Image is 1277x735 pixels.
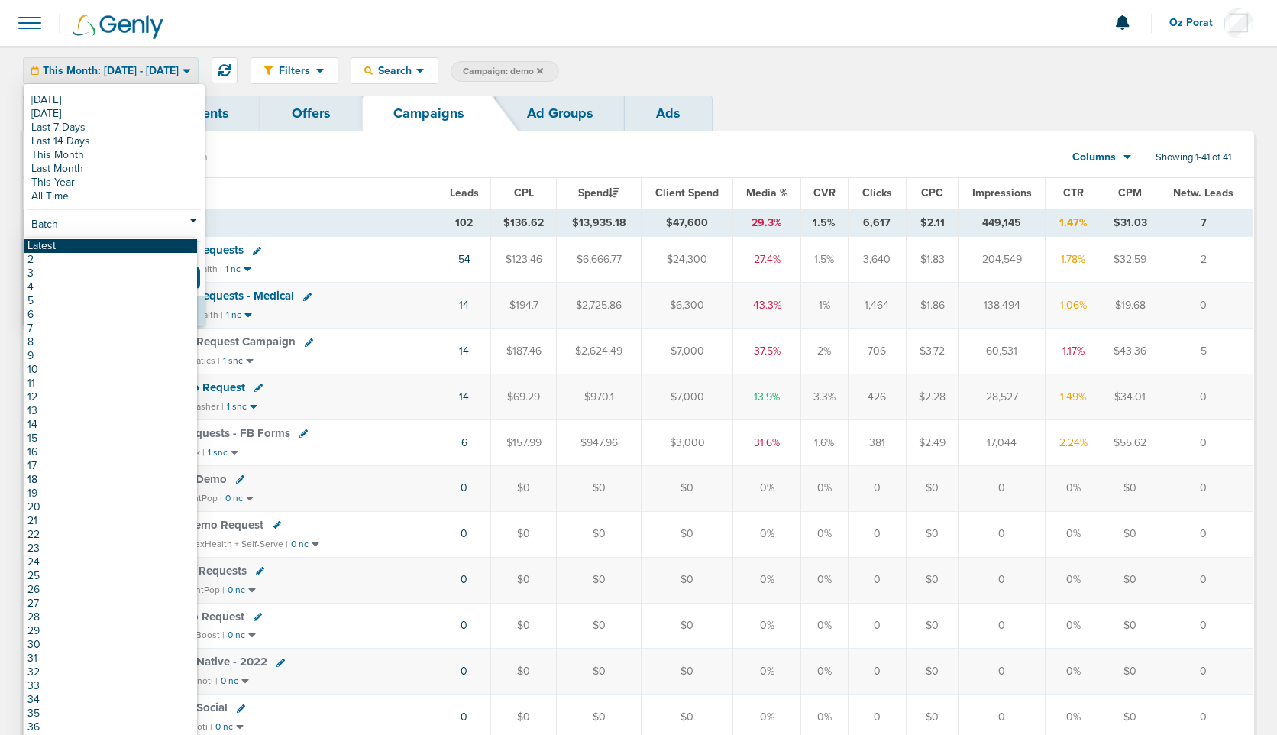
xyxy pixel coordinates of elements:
[733,465,800,511] td: 0%
[1159,419,1253,465] td: 0
[189,539,288,549] small: NexHealth + Self-Serve |
[24,679,197,693] a: 33
[848,209,906,237] td: 6,617
[463,65,543,78] span: Campaign: demo
[104,472,227,486] span: PatientPop - SQL Demo
[24,693,197,707] a: 34
[800,237,848,283] td: 1.5%
[221,675,238,687] small: 0 nc
[27,107,201,121] a: [DATE]
[461,665,467,678] a: 0
[461,436,467,449] a: 6
[24,500,197,514] a: 20
[208,447,228,458] small: 1 snc
[641,603,732,649] td: $0
[1159,209,1253,237] td: 7
[227,401,247,413] small: 1 snc
[514,186,534,199] span: CPL
[27,148,201,162] a: This Month
[496,96,625,131] a: Ad Groups
[800,603,848,649] td: 0%
[641,209,732,237] td: $47,600
[173,630,225,640] small: MajorBoost |
[24,335,197,349] a: 8
[921,186,943,199] span: CPC
[800,209,848,237] td: 1.5%
[800,374,848,420] td: 3.3%
[461,573,467,586] a: 0
[959,465,1046,511] td: 0
[906,419,959,465] td: $2.49
[1159,649,1253,695] td: 0
[800,511,848,557] td: 0%
[24,377,197,390] a: 11
[461,481,467,494] a: 0
[104,564,247,578] span: PatientPop Demo Requests
[373,64,416,77] span: Search
[1101,511,1159,557] td: $0
[491,511,557,557] td: $0
[557,511,642,557] td: $0
[746,186,788,199] span: Media %
[24,514,197,528] a: 21
[1063,186,1084,199] span: CTR
[1118,186,1142,199] span: CPM
[438,209,491,237] td: 102
[24,652,197,665] a: 31
[104,701,228,714] span: Demo Requests - Social
[24,542,197,555] a: 23
[1101,237,1159,283] td: $32.59
[557,603,642,649] td: $0
[24,555,197,569] a: 24
[291,539,309,550] small: 0 nc
[906,465,959,511] td: $0
[733,603,800,649] td: 0%
[959,511,1046,557] td: 0
[1101,419,1159,465] td: $55.62
[24,445,197,459] a: 16
[225,493,243,504] small: 0 nc
[641,283,732,329] td: $6,300
[172,401,224,412] small: DataDasher |
[641,557,732,603] td: $0
[27,162,201,176] a: Last Month
[848,374,906,420] td: 426
[1159,511,1253,557] td: 0
[491,419,557,465] td: $157.99
[1046,283,1101,329] td: 1.06%
[906,603,959,649] td: $0
[578,186,619,199] span: Spend
[906,374,959,420] td: $2.28
[959,209,1046,237] td: 449,145
[24,308,197,322] a: 6
[104,289,294,303] span: NexHealth Demo Requests - Medical
[1173,186,1233,199] span: Netw. Leads
[104,380,245,394] span: DataDasher Demo Request
[906,649,959,695] td: $0
[24,610,197,624] a: 28
[848,649,906,695] td: 0
[959,237,1046,283] td: 204,549
[641,465,732,511] td: $0
[1159,237,1253,283] td: 2
[1046,419,1101,465] td: 2.24%
[223,355,243,367] small: 1 snc
[848,419,906,465] td: 381
[24,294,197,308] a: 5
[625,96,712,131] a: Ads
[154,96,260,131] a: Clients
[24,280,197,294] a: 4
[1046,237,1101,283] td: 1.78%
[1101,374,1159,420] td: $34.01
[557,283,642,329] td: $2,725.86
[104,243,244,257] span: NexHealth Demo Requests
[959,603,1046,649] td: 0
[27,176,201,189] a: This Year
[733,283,800,329] td: 43.3%
[800,465,848,511] td: 0%
[459,390,469,403] a: 14
[24,459,197,473] a: 17
[225,264,241,275] small: 1 nc
[24,253,197,267] a: 2
[1072,150,1116,165] span: Columns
